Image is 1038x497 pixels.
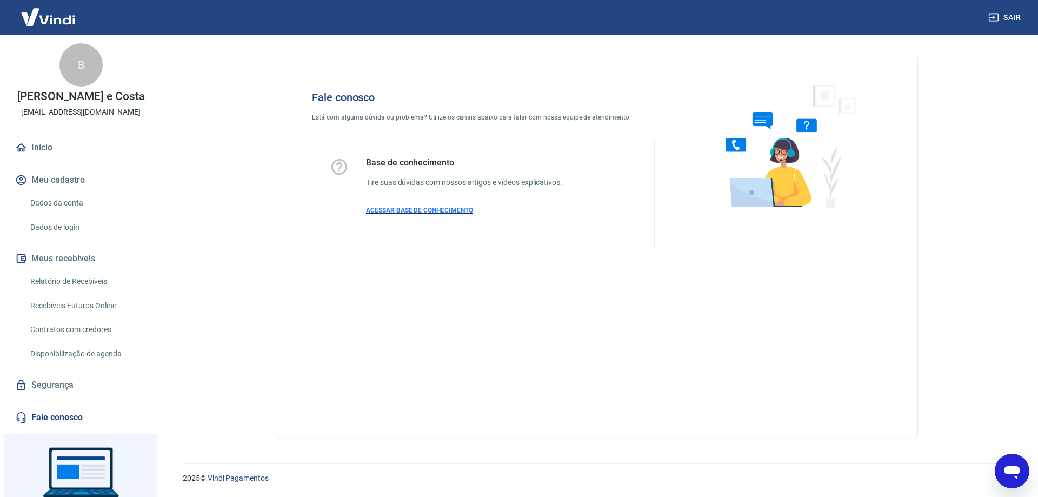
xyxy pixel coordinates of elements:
[986,8,1025,28] button: Sair
[26,295,149,317] a: Recebíveis Futuros Online
[312,112,655,122] p: Está com alguma dúvida ou problema? Utilize os canais abaixo para falar com nossa equipe de atend...
[366,157,562,168] h5: Base de conhecimento
[26,343,149,365] a: Disponibilização de agenda
[13,247,149,270] button: Meus recebíveis
[704,74,868,218] img: Fale conosco
[312,91,655,104] h4: Fale conosco
[26,270,149,293] a: Relatório de Recebíveis
[17,91,145,102] p: [PERSON_NAME] e Costa
[26,216,149,238] a: Dados de login
[26,319,149,341] a: Contratos com credores
[366,206,562,215] a: ACESSAR BASE DE CONHECIMENTO
[21,107,141,118] p: [EMAIL_ADDRESS][DOMAIN_NAME]
[26,192,149,214] a: Dados da conta
[59,43,103,87] div: B
[366,177,562,188] h6: Tire suas dúvidas com nossos artigos e vídeos explicativos.
[13,136,149,160] a: Início
[183,473,1012,484] p: 2025 ©
[208,474,269,482] a: Vindi Pagamentos
[13,373,149,397] a: Segurança
[995,454,1029,488] iframe: Botão para abrir a janela de mensagens
[366,207,473,214] span: ACESSAR BASE DE CONHECIMENTO
[13,406,149,429] a: Fale conosco
[13,1,83,34] img: Vindi
[13,168,149,192] button: Meu cadastro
